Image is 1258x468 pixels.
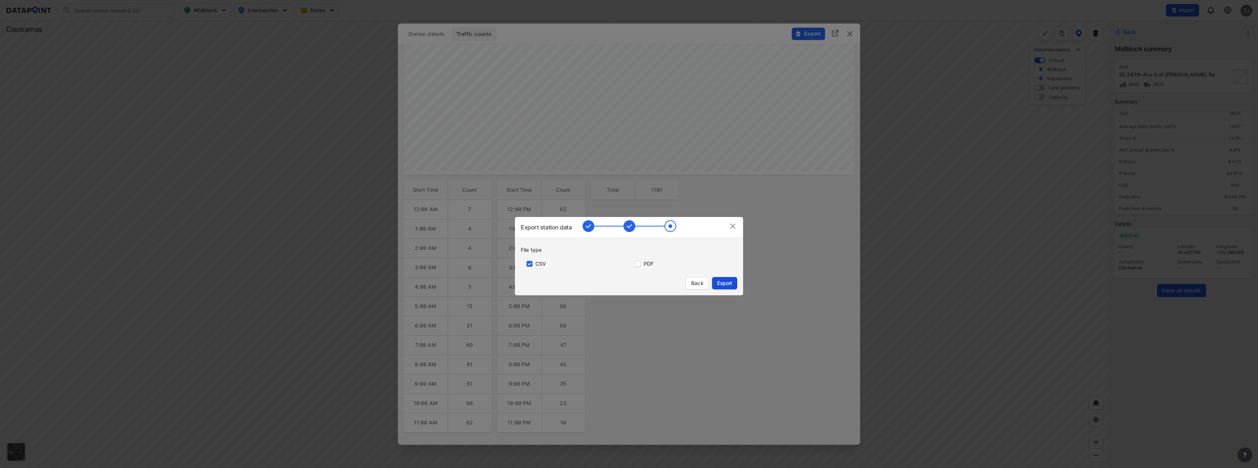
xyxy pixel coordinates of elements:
div: Export station data [521,223,572,232]
img: IvGo9hDFjq0U70AQfCTEoVEAFwAAAAASUVORK5CYII= [728,222,737,231]
span: Export [716,280,733,287]
img: 1r8AAAAASUVORK5CYII= [583,220,676,232]
label: CSV [535,260,546,267]
div: File type [521,246,743,254]
span: Back [690,280,704,287]
label: PDF [644,260,654,267]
